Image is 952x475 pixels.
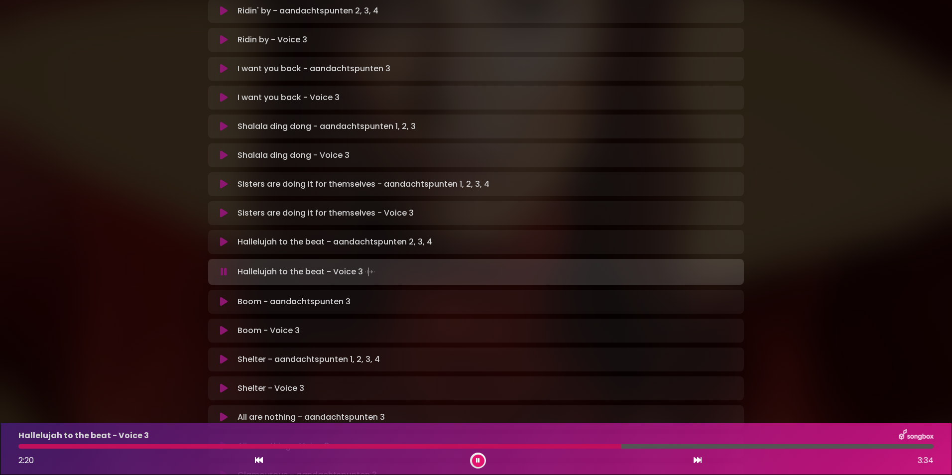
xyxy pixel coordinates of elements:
img: waveform4.gif [363,265,377,279]
p: Ridin' by - aandachtspunten 2, 3, 4 [238,5,378,17]
p: Shelter - aandachtspunten 1, 2, 3, 4 [238,354,380,365]
p: Hallelujah to the beat - aandachtspunten 2, 3, 4 [238,236,432,248]
p: Sisters are doing it for themselves - aandachtspunten 1, 2, 3, 4 [238,178,489,190]
p: Hallelujah to the beat - Voice 3 [238,265,377,279]
p: I want you back - aandachtspunten 3 [238,63,390,75]
p: Shalala ding dong - Voice 3 [238,149,350,161]
p: Sisters are doing it for themselves - Voice 3 [238,207,414,219]
p: Hallelujah to the beat - Voice 3 [18,430,149,442]
p: Boom - Voice 3 [238,325,300,337]
p: Ridin by - Voice 3 [238,34,307,46]
span: 2:20 [18,455,34,466]
p: Boom - aandachtspunten 3 [238,296,351,308]
img: songbox-logo-white.png [899,429,934,442]
span: 3:34 [918,455,934,467]
p: I want you back - Voice 3 [238,92,340,104]
p: Shalala ding dong - aandachtspunten 1, 2, 3 [238,120,416,132]
p: Shelter - Voice 3 [238,382,304,394]
p: All are nothing - aandachtspunten 3 [238,411,385,423]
